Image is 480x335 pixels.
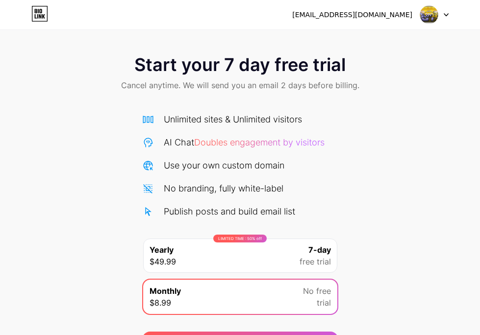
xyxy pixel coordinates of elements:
span: Yearly [150,244,174,256]
div: [EMAIL_ADDRESS][DOMAIN_NAME] [292,10,412,20]
span: Cancel anytime. We will send you an email 2 days before billing. [121,79,359,91]
img: s39register [420,5,438,24]
span: free trial [300,256,331,267]
span: 7-day [308,244,331,256]
span: Start your 7 day free trial [134,55,346,74]
span: Doubles engagement by visitors [194,137,325,147]
div: Unlimited sites & Unlimited visitors [164,113,302,126]
span: trial [317,297,331,309]
div: Publish posts and build email list [164,205,295,218]
div: Use your own custom domain [164,159,284,172]
div: LIMITED TIME : 50% off [213,235,267,242]
div: AI Chat [164,136,325,149]
div: No branding, fully white-label [164,182,283,195]
span: Monthly [150,285,181,297]
span: $49.99 [150,256,176,267]
span: No free [303,285,331,297]
span: $8.99 [150,297,171,309]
